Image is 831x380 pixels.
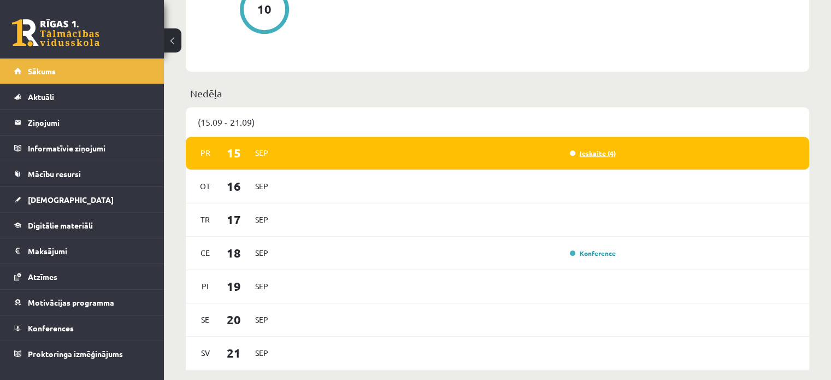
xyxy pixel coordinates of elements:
span: 19 [217,277,251,295]
span: Sākums [28,66,56,76]
span: Sep [250,244,273,261]
a: Konference [570,249,616,258]
span: Konferences [28,323,74,333]
span: Ot [194,178,217,195]
span: 16 [217,177,251,195]
span: Pr [194,144,217,161]
a: Ziņojumi [14,110,150,135]
a: Ieskaite (4) [570,149,616,157]
span: Proktoringa izmēģinājums [28,349,123,359]
a: Sākums [14,59,150,84]
span: 18 [217,244,251,262]
a: Konferences [14,315,150,341]
span: 20 [217,311,251,329]
span: Sep [250,278,273,295]
div: (15.09 - 21.09) [186,107,809,137]
span: Sep [250,311,273,328]
span: Tr [194,211,217,228]
span: Sep [250,344,273,361]
a: Atzīmes [14,264,150,289]
span: Ce [194,244,217,261]
a: Aktuāli [14,84,150,109]
span: Sep [250,144,273,161]
span: Motivācijas programma [28,297,114,307]
span: Atzīmes [28,272,57,282]
span: Mācību resursi [28,169,81,179]
span: [DEMOGRAPHIC_DATA] [28,195,114,204]
span: 21 [217,344,251,362]
span: Pi [194,278,217,295]
span: Aktuāli [28,92,54,102]
a: Mācību resursi [14,161,150,186]
a: Motivācijas programma [14,290,150,315]
a: Proktoringa izmēģinājums [14,341,150,366]
span: Se [194,311,217,328]
p: Nedēļa [190,86,805,101]
a: [DEMOGRAPHIC_DATA] [14,187,150,212]
legend: Informatīvie ziņojumi [28,136,150,161]
legend: Ziņojumi [28,110,150,135]
a: Digitālie materiāli [14,213,150,238]
span: 17 [217,211,251,229]
legend: Maksājumi [28,238,150,264]
span: 15 [217,144,251,162]
a: Informatīvie ziņojumi [14,136,150,161]
a: Maksājumi [14,238,150,264]
span: Digitālie materiāli [28,220,93,230]
span: Sv [194,344,217,361]
a: Rīgas 1. Tālmācības vidusskola [12,19,99,46]
span: Sep [250,178,273,195]
span: Sep [250,211,273,228]
div: 10 [257,3,272,15]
